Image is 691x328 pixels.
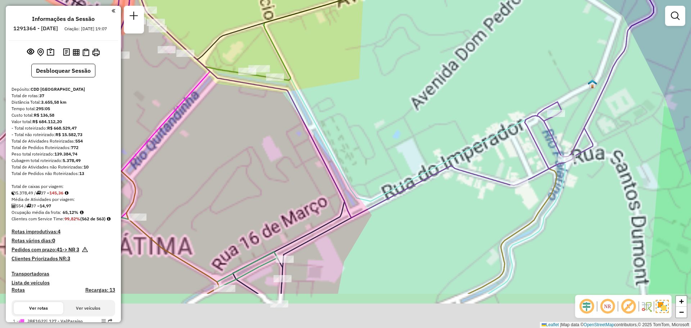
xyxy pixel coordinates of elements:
em: Opções [101,319,106,323]
img: 520 UDC Light Petropolis Centro [588,79,597,89]
strong: 37 [39,93,44,98]
button: Exibir sessão original [26,46,36,58]
div: Custo total: [12,112,115,118]
h4: Recargas: 13 [85,287,115,293]
span: | [560,322,561,327]
span: Clientes com Service Time: [12,216,64,221]
img: Fluxo de ruas [641,301,652,312]
div: Total de Atividades Roteirizadas: [12,138,115,144]
em: Há pedidos NR próximo a expirar [82,247,88,256]
span: Exibir rótulo [620,298,637,315]
strong: CDD [GEOGRAPHIC_DATA] [31,86,85,92]
div: - Total roteirizado: [12,125,115,131]
div: Total de rotas: [12,93,115,99]
h4: Informações da Sessão [32,15,95,22]
a: Zoom out [676,307,687,318]
strong: 772 [71,145,78,150]
div: Valor total: [12,118,115,125]
span: | 127 - ValParaiso [46,318,83,324]
strong: 0 [52,237,55,244]
h4: Lista de veículos [12,280,115,286]
strong: R$ 668.529,47 [47,125,77,131]
a: Rotas [12,287,25,293]
strong: 14,97 [40,203,51,208]
a: OpenStreetMap [584,322,614,327]
i: Total de Atividades [12,204,16,208]
strong: 3.655,58 km [41,99,67,105]
div: Cubagem total roteirizado: [12,157,115,164]
strong: 99,82% [64,216,80,221]
i: Total de rotas [26,204,31,208]
strong: 3 [67,255,70,262]
button: Centralizar mapa no depósito ou ponto de apoio [36,47,45,58]
button: Desbloquear Sessão [31,64,95,77]
div: Média de Atividades por viagem: [12,196,115,203]
span: Ocultar deslocamento [578,298,595,315]
strong: 139.384,74 [54,151,77,157]
button: Painel de Sugestão [45,47,56,58]
strong: R$ 15.582,73 [55,132,82,137]
div: Total de Pedidos não Roteirizados: [12,170,115,177]
em: Média calculada utilizando a maior ocupação (%Peso ou %Cubagem) de cada rota da sessão. Rotas cro... [80,210,83,215]
div: Depósito: [12,86,115,93]
span: − [679,307,684,316]
span: Ocultar NR [599,298,616,315]
strong: 295:05 [36,106,50,111]
button: Imprimir Rotas [91,47,101,58]
strong: 41 [57,246,62,253]
div: 5.378,49 / 37 = [12,190,115,196]
div: Total de Atividades não Roteirizadas: [12,164,115,170]
div: Distância Total: [12,99,115,105]
strong: R$ 136,58 [34,112,54,118]
em: Rota exportada [108,319,112,323]
strong: 13 [79,171,84,176]
strong: R$ 684.112,20 [32,119,62,124]
button: Logs desbloquear sessão [62,47,71,58]
button: Ver rotas [14,302,63,314]
h4: Pedidos com prazo: [12,247,79,253]
i: Meta Caixas/viagem: 155,90 Diferença: -10,54 [65,191,68,195]
div: Total de caixas por viagem: [12,183,115,190]
strong: 145,36 [49,190,63,196]
h4: Clientes Priorizados NR: [12,256,115,262]
h4: Rotas improdutivas: [12,229,115,235]
strong: 4 [58,228,60,235]
strong: 554 [75,138,83,144]
div: Peso total roteirizado: [12,151,115,157]
div: 554 / 37 = [12,203,115,209]
button: Visualizar Romaneio [81,47,91,58]
strong: 10 [83,164,89,170]
span: Ocupação média da frota: [12,210,61,215]
strong: 5.378,49 [63,158,81,163]
i: Cubagem total roteirizado [12,191,16,195]
strong: (562 de 563) [80,216,105,221]
a: Exibir filtros [668,9,682,23]
a: Zoom in [676,296,687,307]
strong: 65,12% [63,210,78,215]
span: JBE1G22 [27,318,46,324]
span: + [679,297,684,306]
strong: -> NR 3 [62,246,79,253]
a: Clique aqui para minimizar o painel [112,6,115,15]
div: Total de Pedidos Roteirizados: [12,144,115,151]
h4: Rotas vários dias: [12,238,115,244]
h4: Transportadoras [12,271,115,277]
button: Ver veículos [63,302,113,314]
div: - Total não roteirizado: [12,131,115,138]
a: Nova sessão e pesquisa [127,9,141,25]
h6: 1291364 - [DATE] [13,25,58,32]
i: Total de rotas [36,191,41,195]
div: Tempo total: [12,105,115,112]
span: 1 - [13,318,83,324]
button: Visualizar relatório de Roteirização [71,47,81,57]
div: Map data © contributors,© 2025 TomTom, Microsoft [540,322,691,328]
a: Leaflet [542,322,559,327]
img: Exibir/Ocultar setores [656,300,669,313]
em: Rotas cross docking consideradas [107,217,110,221]
div: Criação: [DATE] 19:07 [62,26,110,32]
